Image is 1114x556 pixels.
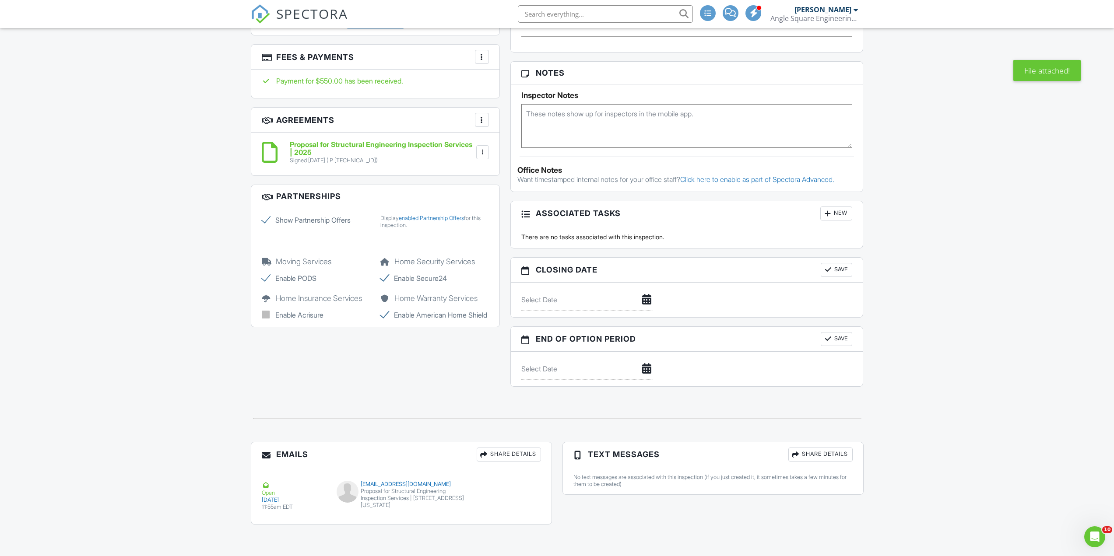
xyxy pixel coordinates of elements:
[262,273,370,283] label: Enable PODS
[251,4,270,24] img: The Best Home Inspection Software - Spectora
[821,263,852,277] button: Save
[262,481,327,497] div: Open
[337,481,466,488] div: [EMAIL_ADDRESS][DOMAIN_NAME]
[380,310,489,320] label: Enable American Home Shield
[399,215,464,221] a: enabled Partnership Offers
[536,264,597,276] span: Closing date
[521,358,653,380] input: Select Date
[517,166,857,175] div: Office Notes
[794,5,851,14] div: [PERSON_NAME]
[251,474,552,518] a: Open [DATE] 11:55am EDT [EMAIL_ADDRESS][DOMAIN_NAME] Proposal for Structural Engineering Inspecti...
[262,215,370,225] label: Show Partnership Offers
[536,333,636,345] span: End of Option Period
[518,5,693,23] input: Search everything...
[290,141,474,156] h6: Proposal for Structural Engineering Inspection Services | 2025
[262,257,370,266] h5: Moving Services
[380,294,489,303] h5: Home Warranty Services
[573,474,853,488] div: No text messages are associated with this inspection (if you just created it, it sometimes takes ...
[770,14,858,23] div: Angle Square Engineering PLC
[251,108,499,133] h3: Agreements
[290,157,474,164] div: Signed [DATE] (IP [TECHNICAL_ID])
[262,504,327,511] div: 11:55am EDT
[337,481,358,503] img: default-user-f0147aede5fd5fa78ca7ade42f37bd4542148d508eef1c3d3ea960f66861d68b.jpg
[516,233,858,241] div: There are no tasks associated with this inspection.
[521,91,853,100] h5: Inspector Notes
[380,273,489,283] label: Enable Secure24
[337,488,466,509] div: Proposal for Structural Engineering Inspection Services | [STREET_ADDRESS][US_STATE]
[511,62,863,84] h3: Notes
[276,4,348,23] span: SPECTORA
[1102,526,1112,533] span: 10
[290,141,474,164] a: Proposal for Structural Engineering Inspection Services | 2025 Signed [DATE] (IP [TECHNICAL_ID])
[251,12,348,30] a: SPECTORA
[821,332,852,346] button: Save
[262,497,327,504] div: [DATE]
[380,257,489,266] h5: Home Security Services
[1013,60,1081,81] div: File attached!
[517,175,857,184] p: Want timestamped internal notes for your office staff?
[536,207,621,219] span: Associated Tasks
[521,289,653,311] input: Select Date
[820,206,852,220] div: New
[477,448,541,462] div: Share Details
[262,294,370,303] h5: Home Insurance Services
[251,442,552,467] h3: Emails
[262,76,489,86] div: Payment for $550.00 has been received.
[262,310,370,320] label: Enable Acrisure
[251,185,499,208] h3: Partnerships
[680,175,834,184] a: Click here to enable as part of Spectora Advanced.
[563,442,863,467] h3: Text Messages
[788,448,853,462] div: Share Details
[380,215,489,229] div: Display for this inspection.
[1084,526,1105,547] iframe: Intercom live chat
[251,45,499,70] h3: Fees & Payments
